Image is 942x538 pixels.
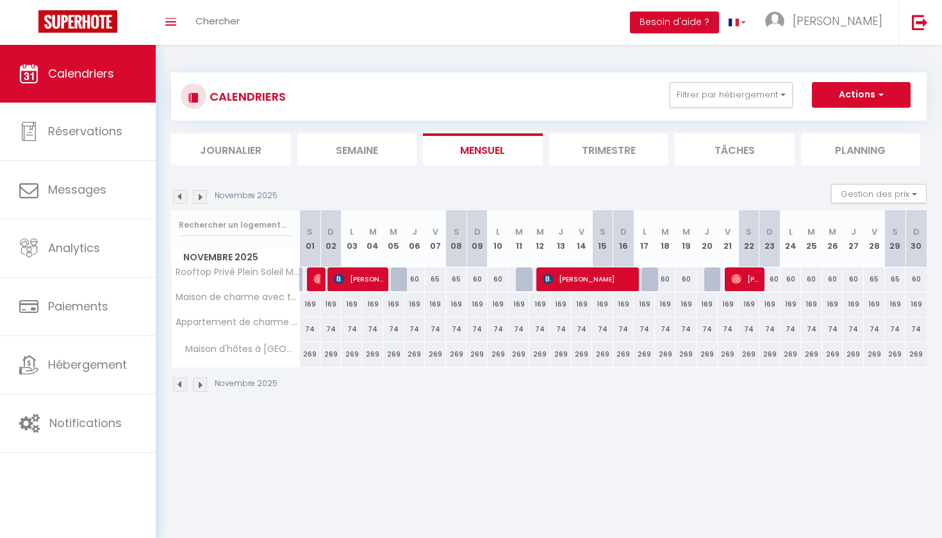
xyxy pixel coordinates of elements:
[872,226,877,238] abbr: V
[682,226,690,238] abbr: M
[446,210,467,267] th: 08
[362,292,383,316] div: 169
[320,292,342,316] div: 169
[759,267,781,291] div: 60
[515,226,523,238] abbr: M
[423,133,543,165] li: Mensuel
[454,226,459,238] abbr: S
[362,342,383,366] div: 269
[509,342,530,366] div: 269
[634,342,655,366] div: 269
[327,226,334,238] abbr: D
[675,210,697,267] th: 19
[320,342,342,366] div: 269
[172,248,299,267] span: Novembre 2025
[738,317,759,341] div: 74
[718,292,739,316] div: 169
[738,210,759,267] th: 22
[369,226,377,238] abbr: M
[49,415,122,431] span: Notifications
[433,226,438,238] abbr: V
[781,317,802,341] div: 74
[334,267,383,291] span: [PERSON_NAME]
[822,342,843,366] div: 269
[843,317,864,341] div: 74
[571,292,592,316] div: 169
[342,292,363,316] div: 169
[613,292,634,316] div: 169
[509,292,530,316] div: 169
[851,226,856,238] abbr: J
[383,342,404,366] div: 269
[536,226,544,238] abbr: M
[529,292,550,316] div: 169
[592,210,613,267] th: 15
[307,226,313,238] abbr: S
[509,317,530,341] div: 74
[843,292,864,316] div: 169
[592,317,613,341] div: 74
[383,210,404,267] th: 05
[634,317,655,341] div: 74
[613,210,634,267] th: 16
[48,357,127,373] span: Hébergement
[634,292,655,316] div: 169
[822,210,843,267] th: 26
[843,342,864,366] div: 269
[843,267,864,291] div: 60
[550,317,572,341] div: 74
[718,342,739,366] div: 269
[543,267,634,291] span: [PERSON_NAME]
[697,210,718,267] th: 20
[759,342,781,366] div: 269
[766,226,773,238] abbr: D
[174,317,302,327] span: Appartement de charme à [PERSON_NAME]
[48,65,114,81] span: Calendriers
[697,342,718,366] div: 269
[634,210,655,267] th: 17
[731,267,759,291] span: [PERSON_NAME]
[885,317,906,341] div: 74
[613,317,634,341] div: 74
[174,267,302,277] span: Rooftop Privé Plein Soleil Mer Plage Port
[885,342,906,366] div: 269
[571,342,592,366] div: 269
[300,210,321,267] th: 01
[592,342,613,366] div: 269
[48,240,100,256] span: Analytics
[467,267,488,291] div: 60
[759,317,781,341] div: 74
[297,133,417,165] li: Semaine
[655,292,676,316] div: 169
[829,226,836,238] abbr: M
[620,226,627,238] abbr: D
[812,82,911,108] button: Actions
[571,210,592,267] th: 14
[759,210,781,267] th: 23
[655,342,676,366] div: 269
[550,342,572,366] div: 269
[885,292,906,316] div: 169
[718,210,739,267] th: 21
[822,317,843,341] div: 74
[509,210,530,267] th: 11
[362,317,383,341] div: 74
[550,210,572,267] th: 13
[738,292,759,316] div: 169
[390,226,397,238] abbr: M
[179,214,292,237] input: Rechercher un logement...
[789,226,793,238] abbr: L
[885,210,906,267] th: 29
[746,226,752,238] abbr: S
[864,317,885,341] div: 74
[467,210,488,267] th: 09
[404,292,426,316] div: 169
[781,267,802,291] div: 60
[529,210,550,267] th: 12
[300,292,321,316] div: 169
[600,226,606,238] abbr: S
[550,292,572,316] div: 169
[864,210,885,267] th: 28
[801,342,822,366] div: 269
[425,210,446,267] th: 07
